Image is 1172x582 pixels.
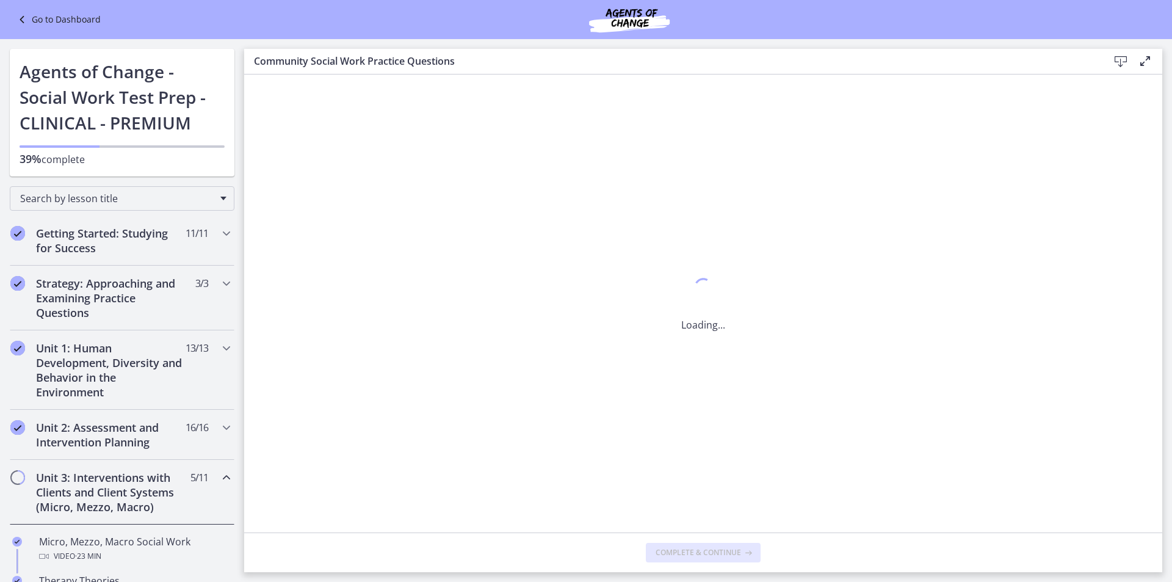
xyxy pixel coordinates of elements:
span: 3 / 3 [195,276,208,291]
a: Go to Dashboard [15,12,101,27]
h3: Community Social Work Practice Questions [254,54,1089,68]
i: Completed [10,276,25,291]
span: Complete & continue [656,548,741,558]
i: Completed [10,226,25,241]
p: complete [20,151,225,167]
span: 39% [20,151,42,166]
div: Micro, Mezzo, Macro Social Work [39,534,230,564]
span: 16 / 16 [186,420,208,435]
p: Loading... [681,318,725,332]
h1: Agents of Change - Social Work Test Prep - CLINICAL - PREMIUM [20,59,225,136]
img: Agents of Change [556,5,703,34]
span: 5 / 11 [190,470,208,485]
div: Search by lesson title [10,186,234,211]
h2: Unit 1: Human Development, Diversity and Behavior in the Environment [36,341,185,399]
i: Completed [10,420,25,435]
span: 13 / 13 [186,341,208,355]
span: 11 / 11 [186,226,208,241]
i: Completed [12,537,22,547]
div: Video [39,549,230,564]
i: Completed [10,341,25,355]
span: · 23 min [75,549,101,564]
h2: Unit 3: Interventions with Clients and Client Systems (Micro, Mezzo, Macro) [36,470,185,514]
h2: Strategy: Approaching and Examining Practice Questions [36,276,185,320]
button: Complete & continue [646,543,761,562]
h2: Unit 2: Assessment and Intervention Planning [36,420,185,449]
h2: Getting Started: Studying for Success [36,226,185,255]
span: Search by lesson title [20,192,214,205]
div: 1 [681,275,725,303]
